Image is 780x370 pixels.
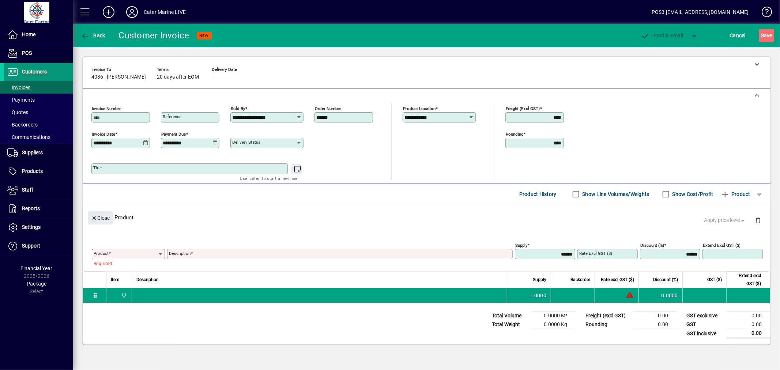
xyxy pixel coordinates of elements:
[7,122,38,128] span: Backorders
[683,312,727,320] td: GST exclusive
[703,243,741,248] mat-label: Extend excl GST ($)
[641,33,683,38] span: ost & Email
[97,5,120,19] button: Add
[92,132,115,137] mat-label: Invoice date
[111,276,120,284] span: Item
[232,140,260,145] mat-label: Delivery status
[640,243,664,248] mat-label: Discount (%)
[533,276,546,284] span: Supply
[4,81,73,94] a: Invoices
[701,214,750,227] button: Apply price level
[144,6,186,18] div: Cater Marine LIVE
[200,33,209,38] span: NEW
[22,50,32,56] span: POS
[79,29,107,42] button: Back
[530,292,547,299] span: 1.0000
[94,259,159,267] mat-error: Required
[83,204,770,231] div: Product
[654,33,657,38] span: P
[22,168,43,174] span: Products
[119,291,128,299] span: Cater Marine
[516,188,559,201] button: Product History
[704,216,747,224] span: Apply price level
[652,6,749,18] div: POS3 [EMAIL_ADDRESS][DOMAIN_NAME]
[582,312,633,320] td: Freight (excl GST)
[7,97,35,103] span: Payments
[315,106,341,111] mat-label: Order number
[730,30,746,41] span: Cancel
[4,106,73,118] a: Quotes
[7,109,28,115] span: Quotes
[163,114,181,119] mat-label: Reference
[633,312,677,320] td: 0.00
[7,84,30,90] span: Invoices
[519,188,557,200] span: Product History
[488,320,532,329] td: Total Weight
[7,134,50,140] span: Communications
[653,276,678,284] span: Discount (%)
[157,74,199,80] span: 20 days after EOM
[91,74,146,80] span: 4036 - [PERSON_NAME]
[22,69,47,75] span: Customers
[403,106,436,111] mat-label: Product location
[579,251,612,256] mat-label: Rate excl GST ($)
[671,190,713,198] label: Show Cost/Profit
[683,329,727,338] td: GST inclusive
[22,31,35,37] span: Home
[73,29,113,42] app-page-header-button: Back
[119,30,189,41] div: Customer Invoice
[88,211,113,224] button: Close
[638,288,682,303] td: 0.0000
[727,312,770,320] td: 0.00
[756,1,771,25] a: Knowledge Base
[683,320,727,329] td: GST
[81,33,105,38] span: Back
[4,218,73,237] a: Settings
[637,29,687,42] button: Post & Email
[728,29,748,42] button: Cancel
[91,212,110,224] span: Close
[4,144,73,162] a: Suppliers
[240,174,298,182] mat-hint: Use 'Enter' to start a new line
[136,276,159,284] span: Description
[4,162,73,181] a: Products
[761,30,772,41] span: ave
[120,5,144,19] button: Profile
[86,214,115,221] app-page-header-button: Close
[4,94,73,106] a: Payments
[93,165,102,170] mat-label: Title
[727,329,770,338] td: 0.00
[22,224,41,230] span: Settings
[22,205,40,211] span: Reports
[27,281,46,287] span: Package
[4,118,73,131] a: Backorders
[759,29,774,42] button: Save
[570,276,590,284] span: Backorder
[633,320,677,329] td: 0.00
[488,312,532,320] td: Total Volume
[4,26,73,44] a: Home
[161,132,186,137] mat-label: Payment due
[506,106,540,111] mat-label: Freight (excl GST)
[92,106,121,111] mat-label: Invoice number
[212,74,213,80] span: -
[22,150,43,155] span: Suppliers
[581,190,649,198] label: Show Line Volumes/Weights
[4,44,73,63] a: POS
[231,106,245,111] mat-label: Sold by
[749,211,767,229] button: Delete
[532,312,576,320] td: 0.0000 M³
[727,320,770,329] td: 0.00
[707,276,722,284] span: GST ($)
[4,181,73,199] a: Staff
[4,237,73,255] a: Support
[4,131,73,143] a: Communications
[731,272,761,288] span: Extend excl GST ($)
[532,320,576,329] td: 0.0000 Kg
[22,187,33,193] span: Staff
[169,251,191,256] mat-label: Description
[22,243,40,249] span: Support
[582,320,633,329] td: Rounding
[761,33,764,38] span: S
[506,132,523,137] mat-label: Rounding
